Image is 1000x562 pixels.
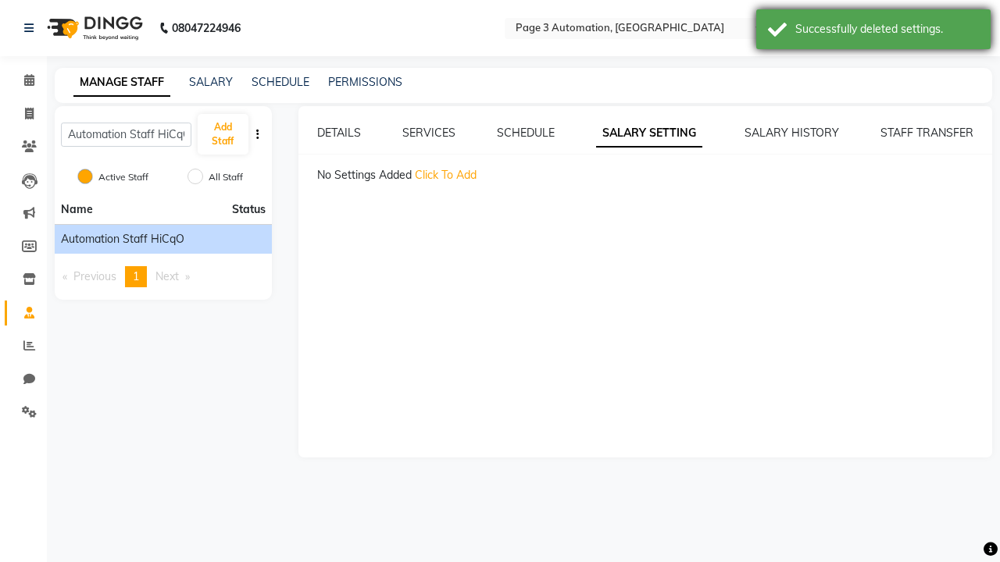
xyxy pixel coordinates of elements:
a: SERVICES [402,126,455,140]
button: Add Staff [198,114,248,155]
span: Previous [73,269,116,283]
span: Next [155,269,179,283]
input: Search Staff [61,123,191,147]
div: Successfully deleted settings. [795,21,979,37]
nav: Pagination [55,266,272,287]
a: STAFF TRANSFER [880,126,973,140]
a: SALARY SETTING [596,119,702,148]
span: Automation Staff HiCqO [61,231,184,247]
b: 08047224946 [172,6,241,50]
span: 1 [133,269,139,283]
span: Click To Add [415,168,477,182]
span: Name [61,202,93,216]
span: No Settings Added [317,168,412,182]
a: SCHEDULE [252,75,309,89]
a: PERMISSIONS [328,75,402,89]
a: SCHEDULE [497,126,555,140]
label: All Staff [209,170,243,184]
label: Active Staff [98,170,148,184]
span: Status [232,201,266,218]
a: SALARY HISTORY [745,126,839,140]
a: MANAGE STAFF [73,69,170,97]
a: SALARY [189,75,233,89]
a: DETAILS [317,126,361,140]
img: logo [40,6,147,50]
